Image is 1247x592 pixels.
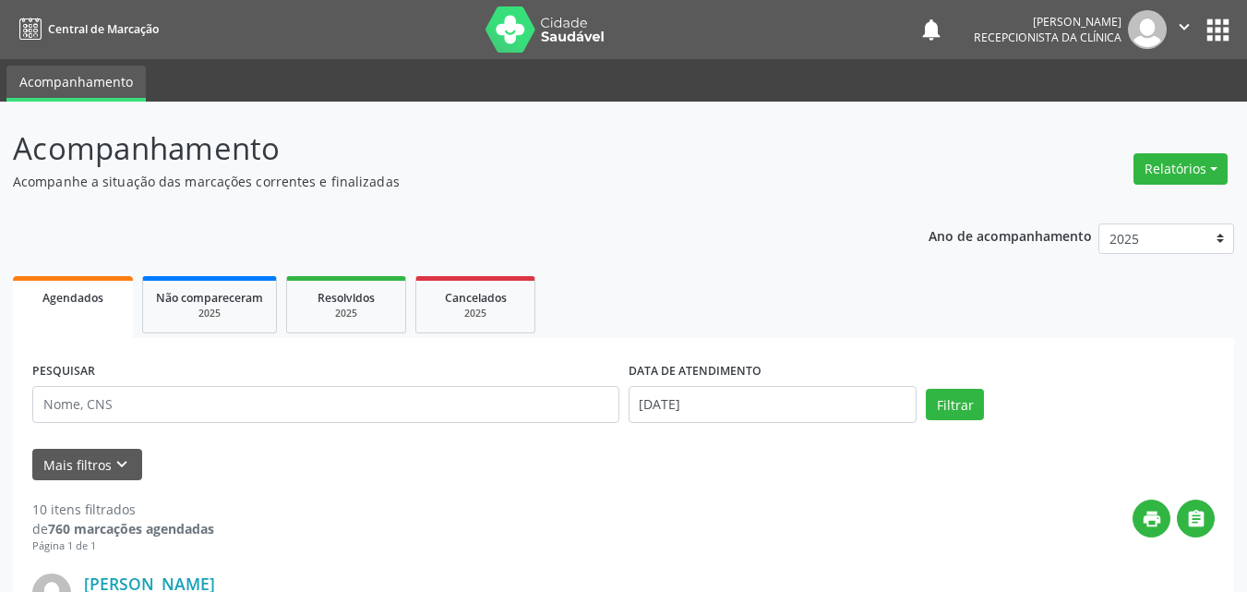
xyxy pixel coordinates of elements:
button: print [1133,500,1170,538]
span: Resolvidos [318,290,375,306]
span: Agendados [42,290,103,306]
label: PESQUISAR [32,357,95,386]
div: de [32,519,214,538]
input: Nome, CNS [32,386,619,423]
button:  [1177,500,1215,538]
p: Acompanhamento [13,126,868,172]
p: Acompanhe a situação das marcações correntes e finalizadas [13,172,868,191]
button: apps [1202,14,1234,46]
button: Mais filtroskeyboard_arrow_down [32,449,142,481]
div: [PERSON_NAME] [974,14,1121,30]
a: Acompanhamento [6,66,146,102]
div: 2025 [156,307,263,320]
div: 2025 [300,307,392,320]
button: Filtrar [926,389,984,420]
input: Selecione um intervalo [629,386,917,423]
span: Central de Marcação [48,21,159,37]
span: Recepcionista da clínica [974,30,1121,45]
div: 10 itens filtrados [32,500,214,519]
span: Não compareceram [156,290,263,306]
button: notifications [918,17,944,42]
strong: 760 marcações agendadas [48,520,214,538]
button: Relatórios [1133,153,1228,185]
p: Ano de acompanhamento [929,224,1092,247]
button:  [1167,10,1202,49]
i: print [1142,509,1162,529]
div: 2025 [429,307,522,320]
span: Cancelados [445,290,507,306]
i:  [1174,17,1194,37]
div: Página 1 de 1 [32,538,214,554]
i: keyboard_arrow_down [112,454,132,475]
label: DATA DE ATENDIMENTO [629,357,761,386]
i:  [1186,509,1206,529]
img: img [1128,10,1167,49]
a: Central de Marcação [13,14,159,44]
